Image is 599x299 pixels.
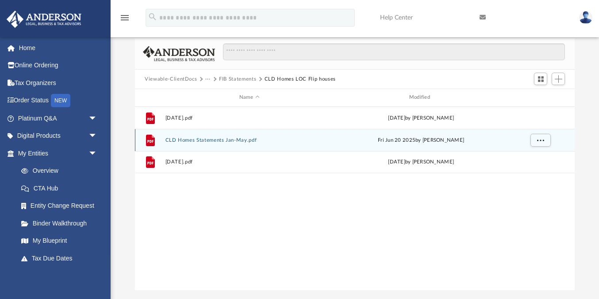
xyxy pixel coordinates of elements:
[165,93,333,101] div: Name
[6,109,111,127] a: Platinum Q&Aarrow_drop_down
[265,75,336,83] button: CLD Homes LOC Flip houses
[509,93,571,101] div: id
[148,12,157,22] i: search
[219,75,256,83] button: FIB Statements
[145,75,197,83] button: Viewable-ClientDocs
[135,107,575,291] div: grid
[88,267,106,285] span: arrow_drop_down
[139,93,161,101] div: id
[6,57,111,74] a: Online Ordering
[205,75,211,83] button: ···
[12,162,111,180] a: Overview
[6,267,106,285] a: My Anderson Teamarrow_drop_down
[12,197,111,215] a: Entity Change Request
[12,214,111,232] a: Binder Walkthrough
[6,39,111,57] a: Home
[534,73,547,85] button: Switch to Grid View
[337,136,505,144] div: Fri Jun 20 2025 by [PERSON_NAME]
[6,144,111,162] a: My Entitiesarrow_drop_down
[51,94,70,107] div: NEW
[88,144,106,163] span: arrow_drop_down
[165,137,334,143] button: CLD Homes Statements Jan-May.pdf
[6,127,111,145] a: Digital Productsarrow_drop_down
[337,114,505,122] div: [DATE] by [PERSON_NAME]
[12,249,111,267] a: Tax Due Dates
[530,133,551,147] button: More options
[337,93,505,101] div: Modified
[552,73,565,85] button: Add
[165,159,334,165] button: [DATE].pdf
[6,92,111,110] a: Order StatusNEW
[6,74,111,92] a: Tax Organizers
[119,17,130,23] a: menu
[12,179,111,197] a: CTA Hub
[4,11,84,28] img: Anderson Advisors Platinum Portal
[223,43,565,60] input: Search files and folders
[337,158,505,166] div: [DATE] by [PERSON_NAME]
[88,109,106,128] span: arrow_drop_down
[579,11,592,24] img: User Pic
[88,127,106,145] span: arrow_drop_down
[12,232,106,250] a: My Blueprint
[119,12,130,23] i: menu
[165,115,334,121] button: [DATE].pdf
